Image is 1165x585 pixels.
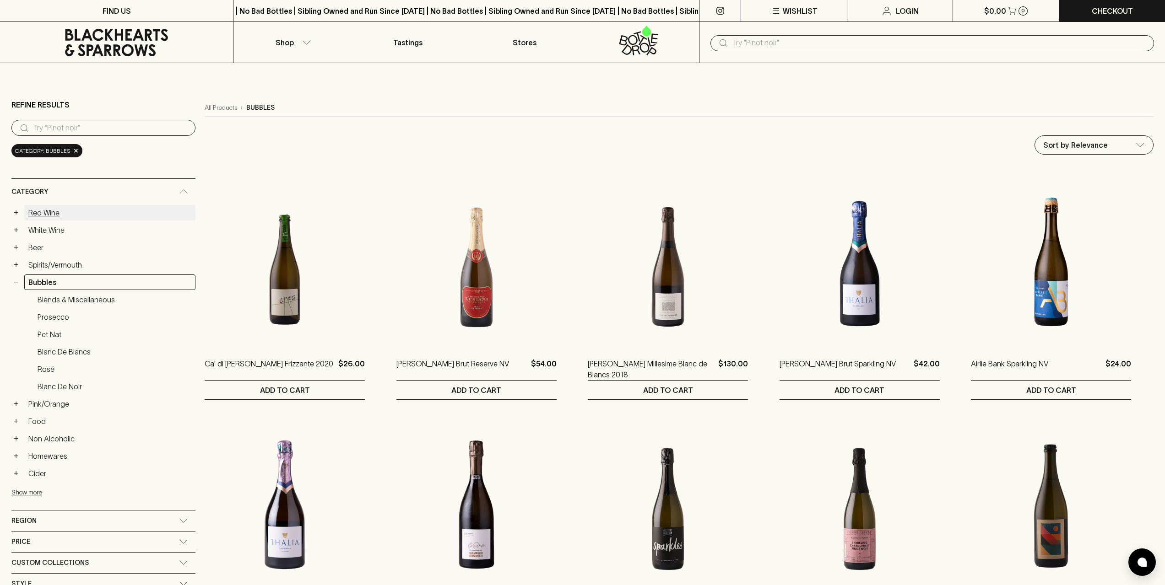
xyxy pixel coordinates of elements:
[103,5,131,16] p: FIND US
[241,103,243,113] p: ›
[11,515,37,526] span: Region
[780,184,940,344] img: Thalia Brut Sparkling NV
[396,358,509,380] a: [PERSON_NAME] Brut Reserve NV
[732,36,1147,50] input: Try "Pinot noir"
[896,5,919,16] p: Login
[11,417,21,426] button: +
[11,225,21,235] button: +
[11,469,21,478] button: +
[350,22,466,63] a: Tastings
[11,399,21,408] button: +
[33,309,195,325] a: Prosecco
[1138,558,1147,567] img: bubble-icon
[1105,358,1131,380] p: $24.00
[396,381,557,399] button: ADD TO CART
[11,553,195,573] div: Custom Collections
[24,466,195,481] a: Cider
[24,257,195,273] a: Spirits/Vermouth
[11,510,195,531] div: Region
[718,358,748,380] p: $130.00
[1026,385,1076,396] p: ADD TO CART
[24,396,195,412] a: Pink/Orange
[11,260,21,269] button: +
[11,434,21,443] button: +
[834,385,884,396] p: ADD TO CART
[205,103,237,113] a: All Products
[588,358,715,380] a: [PERSON_NAME] Millesime Blanc de Blancs 2018
[24,431,195,446] a: Non Alcoholic
[1092,5,1133,16] p: Checkout
[276,37,294,48] p: Shop
[971,184,1131,344] img: Airlie Bank Sparkling NV
[643,385,693,396] p: ADD TO CART
[1035,136,1153,154] div: Sort by Relevance
[451,385,501,396] p: ADD TO CART
[11,531,195,552] div: Price
[11,99,70,110] p: Refine Results
[33,327,195,342] a: Pet Nat
[11,208,21,217] button: +
[783,5,818,16] p: Wishlist
[466,22,583,63] a: Stores
[780,381,940,399] button: ADD TO CART
[531,358,557,380] p: $54.00
[24,274,195,290] a: Bubbles
[11,483,131,502] button: Show more
[914,358,940,380] p: $42.00
[33,361,195,377] a: Rosé
[513,37,536,48] p: Stores
[260,385,310,396] p: ADD TO CART
[11,557,89,569] span: Custom Collections
[11,179,195,205] div: Category
[11,451,21,461] button: +
[205,358,333,380] a: Ca' di [PERSON_NAME] Frizzante 2020
[246,103,275,113] p: bubbles
[24,205,195,220] a: Red Wine
[984,5,1006,16] p: $0.00
[396,184,557,344] img: Stefano Lubiana Brut Reserve NV
[11,243,21,252] button: +
[24,448,195,464] a: Homewares
[205,381,365,399] button: ADD TO CART
[15,146,70,156] span: Category: bubbles
[1043,140,1108,150] p: Sort by Relevance
[1021,8,1025,13] p: 0
[971,358,1048,380] a: Airlie Bank Sparkling NV
[33,379,195,394] a: Blanc de Noir
[11,278,21,287] button: −
[11,536,30,547] span: Price
[73,146,79,156] span: ×
[205,184,365,344] img: Ca' di Rajo Lemoss Frizzante 2020
[338,358,365,380] p: $26.00
[588,381,748,399] button: ADD TO CART
[780,358,896,380] a: [PERSON_NAME] Brut Sparkling NV
[33,292,195,307] a: Blends & Miscellaneous
[33,121,188,135] input: Try “Pinot noir”
[971,381,1131,399] button: ADD TO CART
[588,184,748,344] img: Thierry Fournier Millesime Blanc de Blancs 2018
[33,344,195,360] a: Blanc de Blancs
[24,222,195,238] a: White Wine
[24,413,195,429] a: Food
[11,186,48,198] span: Category
[393,37,423,48] p: Tastings
[24,240,195,255] a: Beer
[233,22,350,63] button: Shop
